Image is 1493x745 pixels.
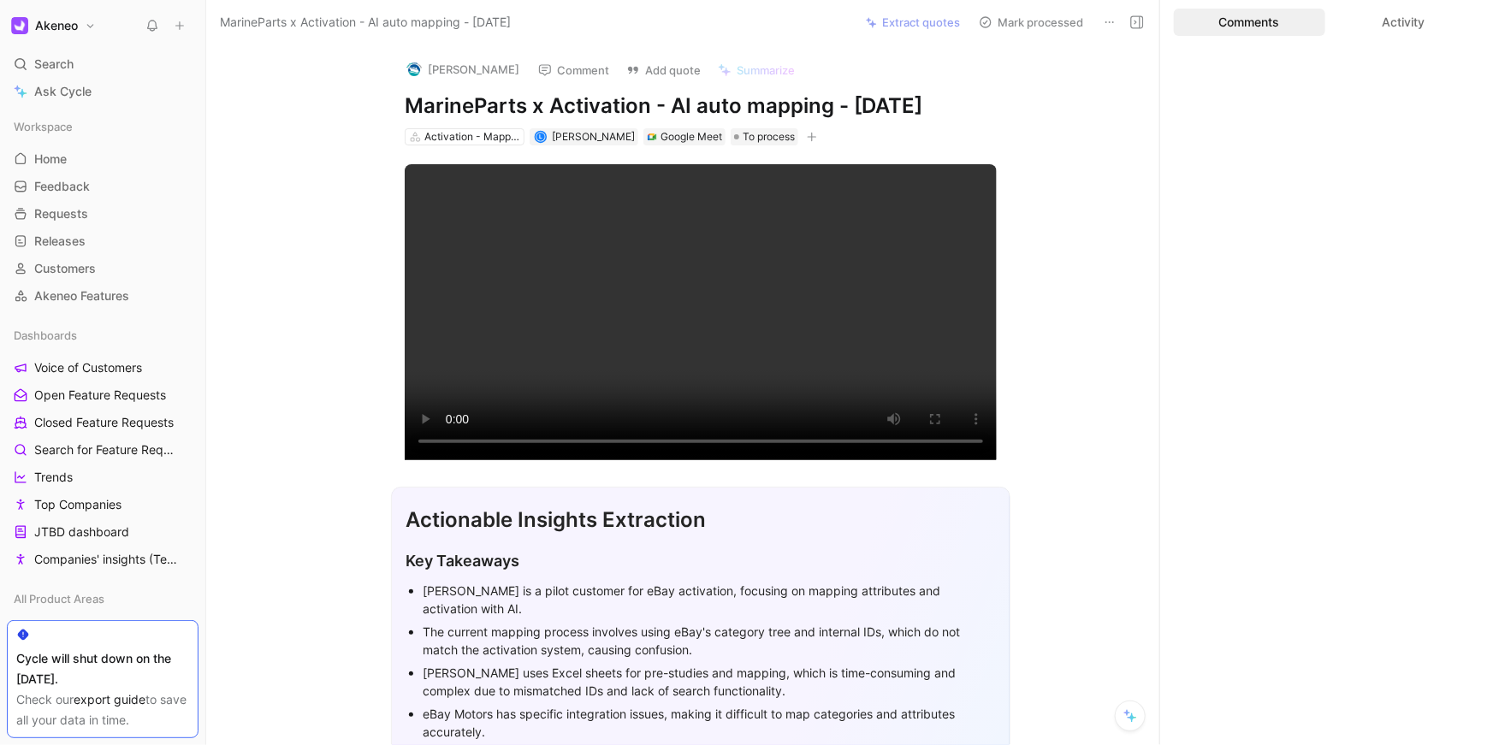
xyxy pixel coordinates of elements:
span: Ask Cycle [34,81,92,102]
a: JTBD dashboard [7,519,198,545]
span: Releases [34,233,86,250]
img: Akeneo [11,17,28,34]
a: Releases [7,228,198,254]
span: Workspace [14,118,73,135]
img: logo [406,61,423,78]
a: Companies' insights (Test [PERSON_NAME]) [7,547,198,572]
span: All Product Areas [14,590,104,607]
div: Key Takeaways [406,549,996,572]
span: Companies' insights (Test [PERSON_NAME]) [34,551,181,568]
span: JTBD dashboard [34,523,129,541]
span: Top Companies [34,496,121,513]
span: Akeneo Features [34,287,129,305]
span: Search [34,54,74,74]
div: [PERSON_NAME] uses Excel sheets for pre-studies and mapping, which is time-consuming and complex ... [423,664,996,700]
h1: MarineParts x Activation - AI auto mapping - [DATE] [405,92,997,120]
a: Search for Feature Requests [7,437,198,463]
span: Search for Feature Requests [34,441,176,458]
div: DashboardsVoice of CustomersOpen Feature RequestsClosed Feature RequestsSearch for Feature Reques... [7,322,198,572]
span: [PERSON_NAME] [552,130,635,143]
div: Activation - Mapping & Transformation [424,128,520,145]
div: The current mapping process involves using eBay's category tree and internal IDs, which do not ma... [423,623,996,659]
div: Search [7,51,198,77]
div: [PERSON_NAME] is a pilot customer for eBay activation, focusing on mapping attributes and activat... [423,582,996,618]
a: Feedback [7,174,198,199]
a: Requests [7,201,198,227]
a: Customers [7,256,198,281]
span: Voice of Customers [34,359,142,376]
a: Akeneo Features [7,283,198,309]
div: Google Meet [661,128,722,145]
button: AkeneoAkeneo [7,14,100,38]
div: Cycle will shut down on the [DATE]. [16,648,189,689]
span: Requests [34,205,88,222]
span: To process [743,128,795,145]
a: Top Companies [7,492,198,517]
span: Home [34,151,67,168]
span: Customers [34,260,96,277]
a: Closed Feature Requests [7,410,198,435]
div: L [536,133,545,142]
div: Activity [1329,9,1480,36]
button: Extract quotes [858,10,968,34]
div: Comments [1174,9,1325,36]
a: Ask Cycle [7,79,198,104]
h1: Akeneo [35,18,78,33]
span: Trends [34,469,73,486]
button: Summarize [710,58,803,82]
button: Comment [530,58,617,82]
span: Open Feature Requests [34,387,166,404]
div: SEAMLESS ASSET [7,618,198,644]
span: Dashboards [14,327,77,344]
div: Actionable Insights Extraction [406,505,996,535]
a: Trends [7,464,198,490]
div: Workspace [7,114,198,139]
button: Mark processed [971,10,1091,34]
a: Home [7,146,198,172]
a: Voice of Customers [7,355,198,381]
span: Feedback [34,178,90,195]
div: All Product Areas [7,586,198,612]
span: Closed Feature Requests [34,414,174,431]
a: Open Feature Requests [7,382,198,408]
div: To process [731,128,798,145]
div: SEAMLESS ASSET [7,618,198,649]
span: MarineParts x Activation - AI auto mapping - [DATE] [220,12,511,33]
div: All Product Areas [7,586,198,617]
div: Dashboards [7,322,198,348]
div: Check our to save all your data in time. [16,689,189,730]
a: export guide [74,692,145,707]
button: Add quote [619,58,708,82]
button: logo[PERSON_NAME] [398,56,527,82]
div: eBay Motors has specific integration issues, making it difficult to map categories and attributes... [423,705,996,741]
span: Summarize [737,62,795,78]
